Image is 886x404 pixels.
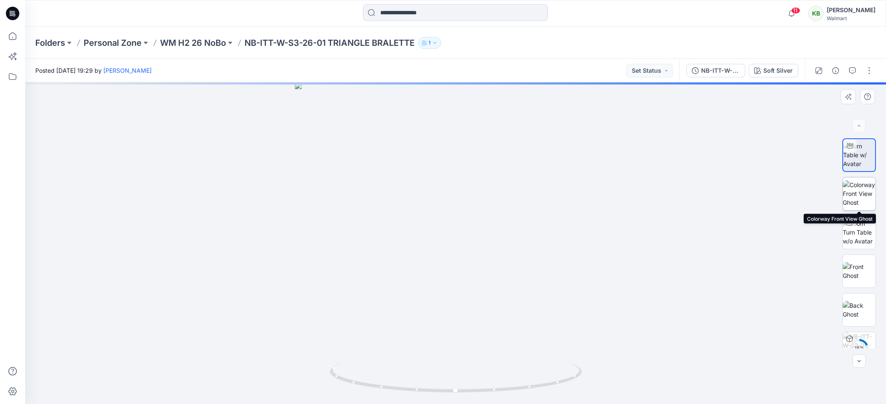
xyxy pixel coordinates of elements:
[843,180,875,207] img: Colorway Front View Ghost
[429,38,431,48] p: 1
[843,332,875,365] img: NB-ITT-W-S3-26-01 TRIANGLE BRALETTE Soft Silver
[160,37,226,49] a: WM H2 26 NoBo
[245,37,415,49] p: NB-ITT-W-S3-26-01 TRIANGLE BRALETTE
[763,66,793,75] div: Soft Silver
[843,142,875,168] img: Turn Table w/ Avatar
[35,37,65,49] a: Folders
[418,37,441,49] button: 1
[843,301,875,319] img: Back Ghost
[843,262,875,280] img: Front Ghost
[843,219,875,246] img: Zoom Turn Table w/o Avatar
[701,66,740,75] div: NB-ITT-W-S3-26-01 TRIANGLE BRALETTE
[686,64,745,77] button: NB-ITT-W-S3-26-01 TRIANGLE BRALETTE
[829,64,842,77] button: Details
[103,67,152,74] a: [PERSON_NAME]
[749,64,798,77] button: Soft Silver
[827,5,875,15] div: [PERSON_NAME]
[791,7,800,14] span: 11
[84,37,142,49] a: Personal Zone
[849,345,869,352] div: 18 %
[35,66,152,75] span: Posted [DATE] 19:29 by
[827,15,875,21] div: Walmart
[808,6,823,21] div: KB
